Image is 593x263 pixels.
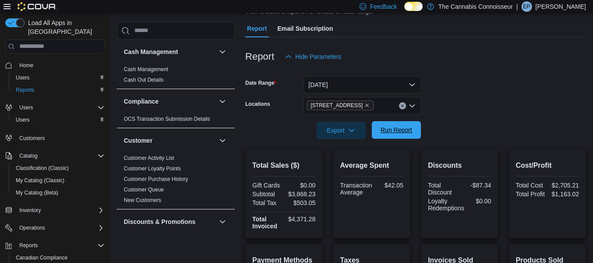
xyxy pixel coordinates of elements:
span: Report [247,20,267,37]
a: Customer Queue [124,187,164,193]
span: OCS Transaction Submission Details [124,115,210,122]
div: $1,163.02 [549,191,579,198]
a: Customers [16,133,48,144]
span: Reports [16,86,34,94]
span: EP [523,1,530,12]
a: My Catalog (Beta) [12,187,62,198]
div: Total Profit [516,191,546,198]
h2: Cost/Profit [516,160,579,171]
p: | [516,1,518,12]
h2: Total Sales ($) [252,160,316,171]
button: Catalog [16,151,41,161]
button: Open list of options [409,102,416,109]
h3: Compliance [124,97,158,106]
span: Customer Purchase History [124,176,188,183]
label: Locations [245,101,270,108]
span: My Catalog (Classic) [16,177,65,184]
div: Elysha Park [521,1,532,12]
a: Cash Out Details [124,77,164,83]
a: Customer Purchase History [124,176,188,182]
span: My Catalog (Classic) [12,175,104,186]
span: Canadian Compliance [12,252,104,263]
button: Cash Management [217,47,228,57]
span: Cash Out Details [124,76,164,83]
div: Cash Management [117,64,235,89]
button: Customers [2,131,108,144]
span: Inventory [19,207,41,214]
span: My Catalog (Beta) [16,189,58,196]
div: $0.00 [467,198,491,205]
a: Classification (Classic) [12,163,72,173]
span: Inventory [16,205,104,216]
span: Users [19,104,33,111]
button: Compliance [124,97,216,106]
span: Home [19,62,33,69]
button: Operations [2,222,108,234]
span: Classification (Classic) [12,163,104,173]
span: Reports [12,85,104,95]
strong: Total Invoiced [252,216,277,230]
span: Users [16,102,104,113]
div: Total Cost [516,182,546,189]
a: OCS Transaction Submission Details [124,116,210,122]
h3: Report [245,51,274,62]
span: Catalog [16,151,104,161]
button: Reports [9,84,108,96]
button: Discounts & Promotions [217,216,228,227]
span: Hide Parameters [295,52,341,61]
a: Reports [12,85,38,95]
span: Catalog [19,152,37,159]
div: Total Tax [252,199,282,206]
button: Export [316,122,366,139]
span: Users [16,74,29,81]
span: Canadian Compliance [16,254,68,261]
a: Customer Activity List [124,155,174,161]
button: [DATE] [303,76,421,94]
button: Discounts & Promotions [124,217,216,226]
a: Cash Management [124,66,168,72]
span: 2-1874 Scugog Street [307,101,374,110]
span: Users [12,115,104,125]
button: Catalog [2,150,108,162]
a: New Customers [124,197,161,203]
span: Email Subscription [277,20,333,37]
h3: Customer [124,136,152,145]
div: Gift Cards [252,182,282,189]
button: Compliance [217,96,228,107]
span: Customers [19,135,45,142]
span: Customers [16,132,104,143]
span: Customer Loyalty Points [124,165,181,172]
button: Cash Management [124,47,216,56]
div: -$87.34 [461,182,491,189]
button: Customer [217,135,228,146]
p: [PERSON_NAME] [535,1,586,12]
a: Discounts [124,236,147,242]
span: [STREET_ADDRESS] [311,101,363,110]
button: My Catalog (Beta) [9,187,108,199]
span: Users [16,116,29,123]
span: Reports [19,242,38,249]
div: $4,371.28 [286,216,316,223]
button: Reports [2,239,108,252]
a: Customer Loyalty Points [124,166,181,172]
span: Reports [16,240,104,251]
button: Operations [16,223,49,233]
button: Reports [16,240,41,251]
span: Run Report [381,126,412,134]
img: Cova [18,2,57,11]
a: My Catalog (Classic) [12,175,68,186]
button: Users [9,114,108,126]
span: New Customers [124,197,161,204]
a: Canadian Compliance [12,252,71,263]
h3: Cash Management [124,47,178,56]
a: Users [12,115,33,125]
a: Home [16,60,37,71]
button: Hide Parameters [281,48,345,65]
button: Users [16,102,36,113]
span: Customer Activity List [124,155,174,162]
div: $2,705.21 [549,182,579,189]
span: Home [16,60,104,71]
div: $0.00 [286,182,316,189]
